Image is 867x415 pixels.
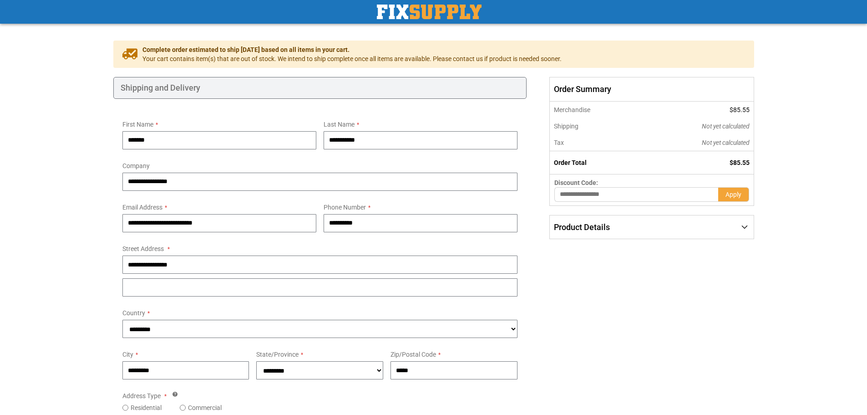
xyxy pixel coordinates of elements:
span: Company [122,162,150,169]
span: Product Details [554,222,610,232]
span: Shipping [554,123,578,130]
th: Tax [550,134,640,151]
span: Order Summary [549,77,754,102]
span: Complete order estimated to ship [DATE] based on all items in your cart. [142,45,562,54]
span: Zip/Postal Code [390,351,436,358]
span: Phone Number [324,204,366,211]
span: State/Province [256,351,299,358]
span: $85.55 [730,159,750,166]
span: $85.55 [730,106,750,113]
strong: Order Total [554,159,587,166]
th: Merchandise [550,102,640,118]
span: Your cart contains item(s) that are out of stock. We intend to ship complete once all items are a... [142,54,562,63]
span: Not yet calculated [702,123,750,130]
span: Street Address [122,245,164,252]
span: First Name [122,121,153,128]
label: Residential [131,403,162,412]
label: Commercial [188,403,222,412]
span: Discount Code: [554,179,598,186]
div: Shipping and Delivery [113,77,527,99]
img: Fix Industrial Supply [377,5,482,19]
button: Apply [718,187,749,202]
span: Apply [725,191,741,198]
span: Country [122,309,145,317]
span: Email Address [122,204,162,211]
span: City [122,351,133,358]
span: Last Name [324,121,355,128]
a: store logo [377,5,482,19]
span: Not yet calculated [702,139,750,146]
span: Address Type [122,392,161,400]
